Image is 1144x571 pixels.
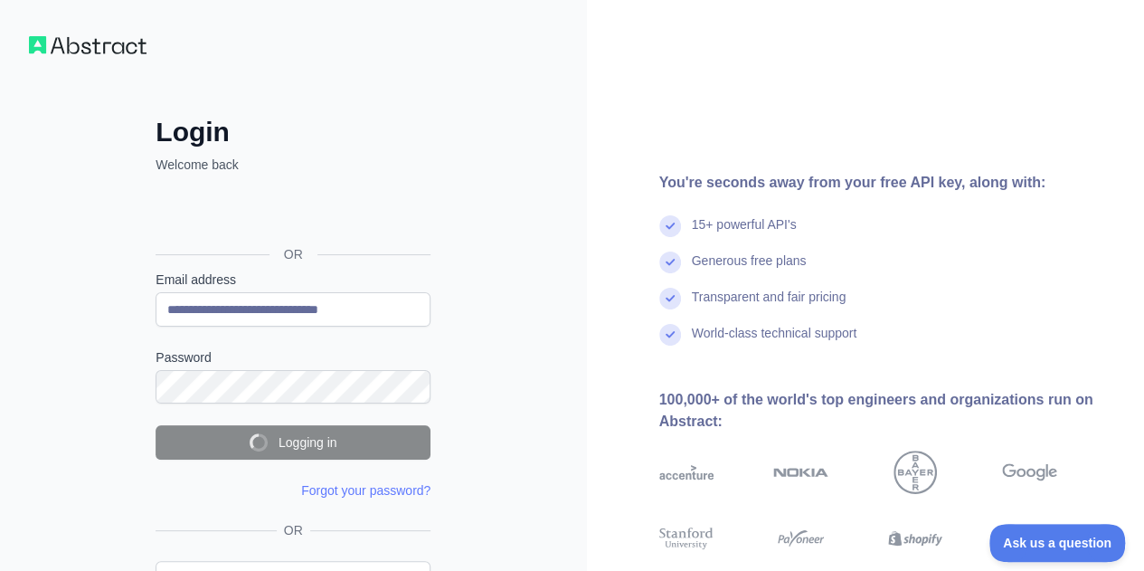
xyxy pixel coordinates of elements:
[269,245,317,263] span: OR
[773,525,828,552] img: payoneer
[659,252,681,273] img: check mark
[277,521,310,539] span: OR
[659,525,714,552] img: stanford university
[888,525,943,552] img: shopify
[156,348,430,366] label: Password
[1002,451,1057,494] img: google
[156,271,430,289] label: Email address
[893,451,937,494] img: bayer
[301,483,430,498] a: Forgot your password?
[692,252,807,288] div: Generous free plans
[659,215,681,237] img: check mark
[659,451,714,494] img: accenture
[156,156,430,174] p: Welcome back
[659,288,681,309] img: check mark
[659,172,1116,194] div: You're seconds away from your free API key, along with:
[156,116,430,148] h2: Login
[773,451,828,494] img: nokia
[29,36,147,54] img: Workflow
[692,324,857,360] div: World-class technical support
[156,425,430,460] button: Logging in
[147,194,436,233] iframe: Sign in with Google Button
[692,288,846,324] div: Transparent and fair pricing
[659,389,1116,433] div: 100,000+ of the world's top engineers and organizations run on Abstract:
[659,324,681,346] img: check mark
[692,215,797,252] div: 15+ powerful API's
[989,524,1126,562] iframe: Toggle Customer Support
